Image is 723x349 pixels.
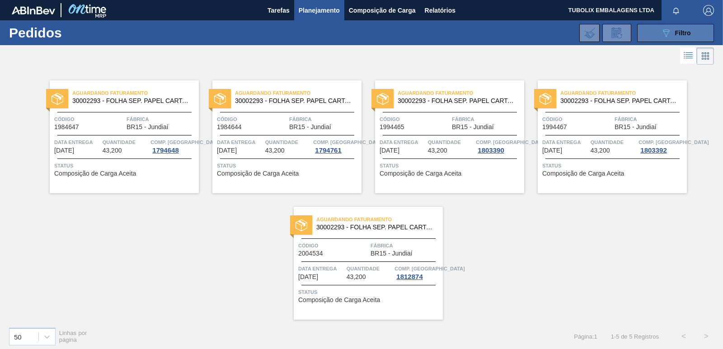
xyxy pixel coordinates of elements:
[127,115,197,124] span: Fábrica
[380,170,461,177] span: Composição de Carga Aceita
[361,80,524,193] a: statusAguardando Faturamento30002293 - FOLHA SEP. PAPEL CARTAO 1200x1000M 350gCódigo1994465Fábric...
[611,333,659,340] span: 1 - 5 de 5 Registros
[298,274,318,280] span: 26/09/2025
[313,138,383,147] span: Comp. Carga
[542,138,588,147] span: Data entrega
[268,5,290,16] span: Tarefas
[380,115,450,124] span: Código
[349,5,416,16] span: Composição de Carga
[579,24,600,42] div: Importar Negociações dos Pedidos
[127,124,169,130] span: BR15 - Jundiaí
[298,264,344,273] span: Data entrega
[675,29,691,37] span: Filtro
[54,161,197,170] span: Status
[695,325,718,348] button: >
[672,325,695,348] button: <
[54,170,136,177] span: Composição de Carga Aceita
[347,264,393,273] span: Quantidade
[703,5,714,16] img: Logout
[289,115,359,124] span: Fábrica
[199,80,361,193] a: statusAguardando Faturamento30002293 - FOLHA SEP. PAPEL CARTAO 1200x1000M 350gCódigo1984644Fábric...
[316,224,436,231] span: 30002293 - FOLHA SEP. PAPEL CARTAO 1200x1000M 350g
[476,138,546,147] span: Comp. Carga
[296,219,307,231] img: status
[217,170,299,177] span: Composição de Carga Aceita
[380,147,399,154] span: 07/09/2025
[380,161,522,170] span: Status
[347,274,366,280] span: 43,200
[591,138,637,147] span: Quantidade
[54,115,124,124] span: Código
[289,124,331,130] span: BR15 - Jundiaí
[316,215,443,224] span: Aguardando Faturamento
[602,24,631,42] div: Solicitação de Revisão de Pedidos
[54,124,79,130] span: 1984647
[59,330,87,343] span: Linhas por página
[150,138,197,154] a: Comp. [GEOGRAPHIC_DATA]1794648
[265,147,285,154] span: 43,200
[524,80,687,193] a: statusAguardando Faturamento30002293 - FOLHA SEP. PAPEL CARTAO 1200x1000M 350gCódigo1994467Fábric...
[371,241,441,250] span: Fábrica
[265,138,311,147] span: Quantidade
[14,333,22,340] div: 50
[9,28,140,38] h1: Pedidos
[380,138,426,147] span: Data entrega
[298,297,380,303] span: Composição de Carga Aceita
[298,288,441,297] span: Status
[476,138,522,154] a: Comp. [GEOGRAPHIC_DATA]1803390
[217,124,242,130] span: 1984644
[298,241,368,250] span: Código
[542,115,612,124] span: Código
[377,93,389,105] img: status
[591,147,610,154] span: 43,200
[54,138,100,147] span: Data entrega
[560,88,687,98] span: Aguardando Faturamento
[425,5,455,16] span: Relatórios
[428,147,447,154] span: 43,200
[235,98,354,104] span: 30002293 - FOLHA SEP. PAPEL CARTAO 1200x1000M 350g
[615,115,685,124] span: Fábrica
[36,80,199,193] a: statusAguardando Faturamento30002293 - FOLHA SEP. PAPEL CARTAO 1200x1000M 350gCódigo1984647Fábric...
[542,161,685,170] span: Status
[476,147,506,154] div: 1803390
[380,124,404,130] span: 1994465
[394,264,465,273] span: Comp. Carga
[299,5,340,16] span: Planejamento
[150,147,180,154] div: 1794648
[103,147,122,154] span: 43,200
[638,147,668,154] div: 1803392
[394,264,441,280] a: Comp. [GEOGRAPHIC_DATA]1812874
[540,93,551,105] img: status
[72,88,199,98] span: Aguardando Faturamento
[542,147,562,154] span: 15/09/2025
[235,88,361,98] span: Aguardando Faturamento
[298,250,323,257] span: 2004534
[217,115,287,124] span: Código
[217,138,263,147] span: Data entrega
[615,124,657,130] span: BR15 - Jundiaí
[638,138,685,154] a: Comp. [GEOGRAPHIC_DATA]1803392
[280,207,443,320] a: statusAguardando Faturamento30002293 - FOLHA SEP. PAPEL CARTAO 1200x1000M 350gCódigo2004534Fábric...
[150,138,221,147] span: Comp. Carga
[638,138,709,147] span: Comp. Carga
[214,93,226,105] img: status
[542,170,624,177] span: Composição de Carga Aceita
[313,147,343,154] div: 1794761
[697,47,714,65] div: Visão em Cards
[428,138,474,147] span: Quantidade
[560,98,680,104] span: 30002293 - FOLHA SEP. PAPEL CARTAO 1200x1000M 350g
[398,88,524,98] span: Aguardando Faturamento
[574,333,597,340] span: Página : 1
[313,138,359,154] a: Comp. [GEOGRAPHIC_DATA]1794761
[217,147,237,154] span: 28/08/2025
[662,4,690,17] button: Notificações
[452,124,494,130] span: BR15 - Jundiaí
[103,138,149,147] span: Quantidade
[217,161,359,170] span: Status
[542,124,567,130] span: 1994467
[637,24,714,42] button: Filtro
[452,115,522,124] span: Fábrica
[72,98,192,104] span: 30002293 - FOLHA SEP. PAPEL CARTAO 1200x1000M 350g
[394,273,424,280] div: 1812874
[680,47,697,65] div: Visão em Lista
